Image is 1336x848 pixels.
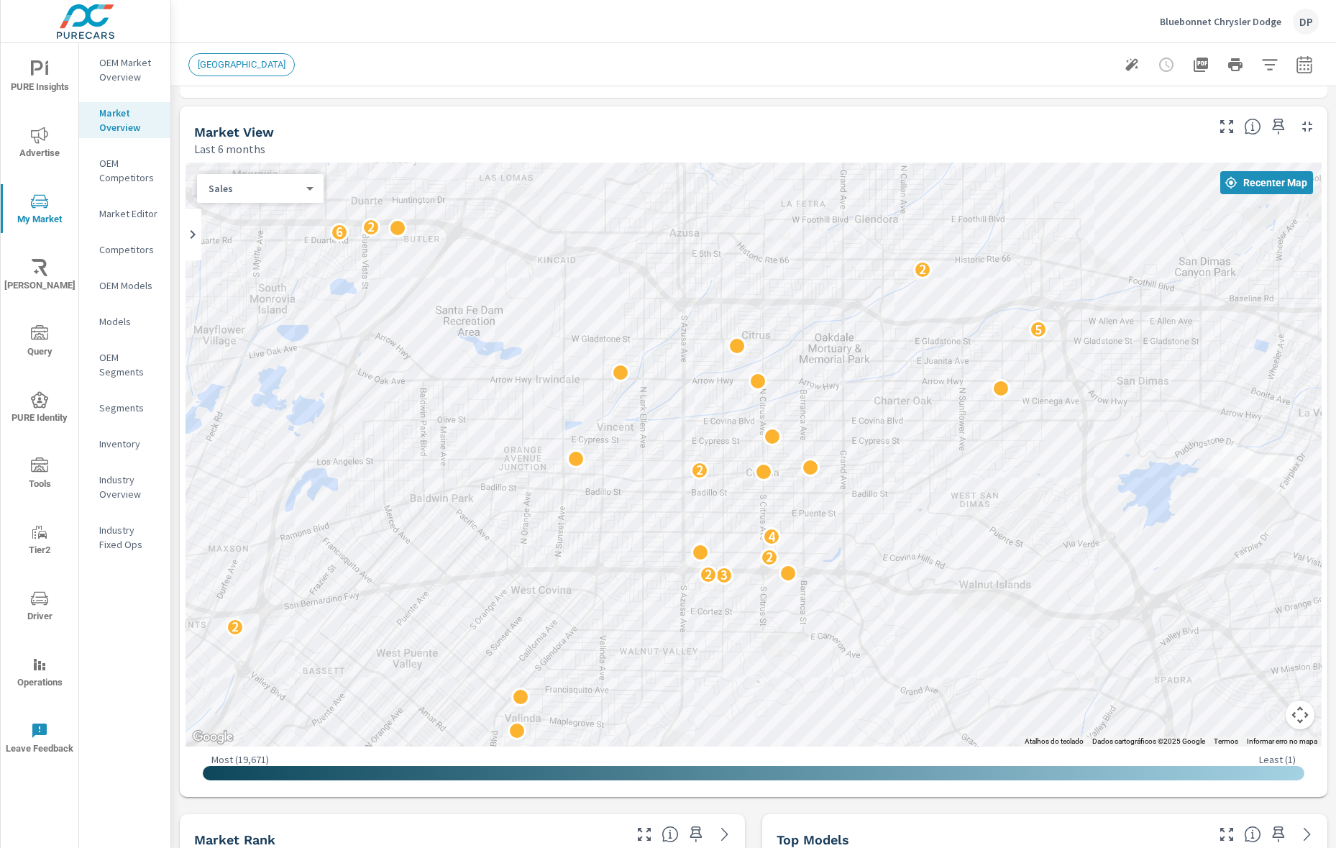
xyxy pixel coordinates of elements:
[696,461,703,478] p: 2
[194,832,275,847] h5: Market Rank
[189,728,237,747] a: Abrir esta área no Google Maps (abre uma nova janela)
[99,55,159,84] p: OEM Market Overview
[5,391,74,427] span: PURE Identity
[5,524,74,559] span: Tier2
[5,590,74,625] span: Driver
[1220,171,1313,194] button: Recenter Map
[1215,115,1238,138] button: Make Fullscreen
[194,140,265,158] p: Last 6 months
[194,124,274,140] h5: Market View
[189,728,237,747] img: Google
[79,203,170,224] div: Market Editor
[232,618,239,635] p: 2
[79,52,170,88] div: OEM Market Overview
[5,259,74,294] span: [PERSON_NAME]
[79,397,170,419] div: Segments
[1267,823,1290,846] span: Save this to your personalized report
[713,823,736,846] a: See more details in report
[189,59,294,70] span: [GEOGRAPHIC_DATA]
[99,401,159,415] p: Segments
[1035,321,1042,338] p: 5
[1247,737,1317,745] a: Informar erro no mapa
[1290,50,1319,79] button: Select Date Range
[768,528,775,545] p: 4
[5,457,74,493] span: Tools
[336,223,343,240] p: 6
[1214,737,1238,745] a: Termos (abre em uma nova guia)
[197,182,312,196] div: Sales
[79,311,170,332] div: Models
[99,156,159,185] p: OEM Competitors
[79,239,170,260] div: Competitors
[1226,176,1307,189] span: Recenter Map
[79,152,170,188] div: OEM Competitors
[766,548,773,565] p: 2
[79,519,170,555] div: Industry Fixed Ops
[99,278,159,293] p: OEM Models
[5,127,74,162] span: Advertise
[79,469,170,505] div: Industry Overview
[99,314,159,329] p: Models
[1296,115,1319,138] button: Minimize Widget
[1255,50,1284,79] button: Apply Filters
[99,106,159,135] p: Market Overview
[79,347,170,383] div: OEM Segments
[1186,50,1215,79] button: "Export Report to PDF"
[1221,50,1250,79] button: Print Report
[99,523,159,552] p: Industry Fixed Ops
[99,437,159,451] p: Inventory
[685,823,708,846] span: Save this to your personalized report
[99,350,159,379] p: OEM Segments
[209,182,301,195] p: Sales
[5,60,74,96] span: PURE Insights
[1244,826,1261,843] span: Find the biggest opportunities within your model lineup nationwide. [Source: Market registration ...
[777,832,849,847] h5: Top Models
[1160,15,1281,28] p: Bluebonnet Chrysler Dodge
[79,275,170,296] div: OEM Models
[720,566,728,583] p: 3
[1215,823,1238,846] button: Make Fullscreen
[99,206,159,221] p: Market Editor
[1259,753,1296,766] p: Least ( 1 )
[5,193,74,228] span: My Market
[1,43,78,771] div: nav menu
[1117,50,1146,79] button: Generate Summary
[633,823,656,846] button: Make Fullscreen
[5,722,74,757] span: Leave Feedback
[1025,737,1084,747] button: Atalhos do teclado
[1296,823,1319,846] a: See more details in report
[705,565,712,583] p: 2
[919,260,926,278] p: 2
[1267,115,1290,138] span: Save this to your personalized report
[1092,737,1205,745] span: Dados cartográficos ©2025 Google
[1286,701,1314,729] button: Controles da câmera no mapa
[662,826,679,843] span: Market Rank shows you how dealerships rank, in terms of sales, against other dealerships nationwi...
[79,433,170,455] div: Inventory
[5,325,74,360] span: Query
[1244,118,1261,135] span: Understand by postal code where vehicles are selling. [Source: Market registration data from thir...
[5,656,74,691] span: Operations
[99,242,159,257] p: Competitors
[99,473,159,501] p: Industry Overview
[211,753,269,766] p: Most ( 19,671 )
[367,218,375,235] p: 2
[79,102,170,138] div: Market Overview
[1293,9,1319,35] div: DP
